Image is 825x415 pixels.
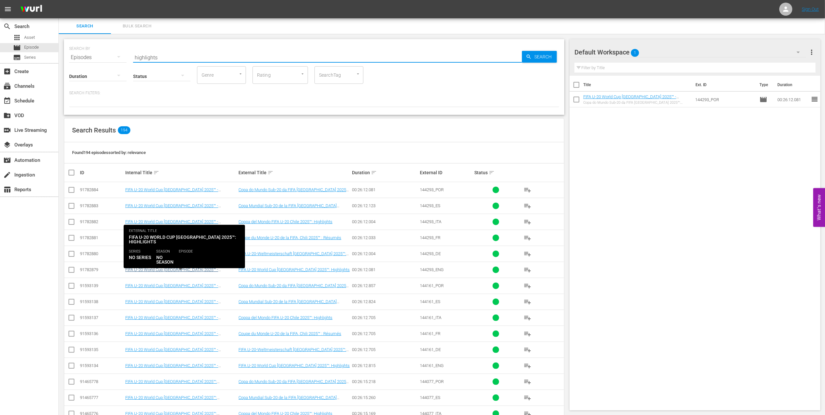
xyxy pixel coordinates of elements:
div: 00:26:12.123 [352,203,418,208]
div: 00:26:12.705 [352,331,418,336]
span: playlist_add [524,314,531,322]
a: Copa do Mundo Sub-20 da FIFA [GEOGRAPHIC_DATA] 2025™: Melhores Momentos [238,379,350,389]
button: playlist_add [520,310,535,326]
button: playlist_add [520,214,535,230]
div: 00:26:12.004 [352,219,418,224]
span: Automation [3,156,11,164]
span: playlist_add [524,330,531,338]
span: 144077_POR [420,379,444,384]
a: Copa Mundial Sub-20 de la FIFA [GEOGRAPHIC_DATA] 2025™: Resúmenes [238,395,339,405]
span: Asset [24,34,35,41]
span: 144293_POR [420,187,444,192]
button: playlist_add [520,262,535,278]
a: FIFA U-20 World Cup [GEOGRAPHIC_DATA] 2025™ - Highlights Bundle M4+M5+M6 (FR) [125,331,221,341]
span: playlist_add [524,218,531,226]
div: External Title [238,169,350,177]
a: FIFA U-20 World Cup [GEOGRAPHIC_DATA] 2025™ - Highlights Bundle MD 7+8+9 (EN) [125,267,221,277]
span: 144161_POR [420,283,444,288]
button: playlist_add [520,326,535,342]
span: 1 [631,46,639,60]
button: Open [237,71,244,77]
button: playlist_add [520,294,535,310]
a: FIFA U-20 World Cup [GEOGRAPHIC_DATA] 2025™: MD1+MD2+MD3 Highlights (PT) [125,379,220,389]
span: 144161_ITA [420,315,441,320]
span: playlist_add [524,282,531,290]
span: sort [153,170,159,176]
span: 144293_DE [420,251,441,256]
button: playlist_add [520,230,535,246]
div: 91782880 [80,251,123,256]
div: External ID [420,170,472,175]
button: Search [522,51,557,63]
a: FIFA U-20 World Cup [GEOGRAPHIC_DATA] 2025™ - Highlights Bundle MD 7+8+9 (FR) [125,235,221,245]
div: 91782883 [80,203,123,208]
a: FIFA U-20 World Cup [GEOGRAPHIC_DATA] 2025™ - Highlights Bundle M4+M5+M6 (PT) [125,283,221,293]
th: Title [583,76,692,94]
span: Episode [13,44,21,52]
img: ans4CAIJ8jUAAAAAAAAAAAAAAAAAAAAAAAAgQb4GAAAAAAAAAAAAAAAAAAAAAAAAJMjXAAAAAAAAAAAAAAAAAAAAAAAAgAT5G... [16,2,47,17]
button: more_vert [808,44,816,60]
button: Open [355,71,361,77]
span: Bulk Search [115,23,159,30]
a: FIFA U-20-Weltmeisterschaft [GEOGRAPHIC_DATA] 2025™: Highlights [238,251,349,261]
div: ID [80,170,123,175]
span: 144161_ES [420,299,440,304]
div: 91593135 [80,347,123,352]
div: Copa do Mundo Sub-20 da FIFA [GEOGRAPHIC_DATA] 2025™: Melhores Momentos [583,100,690,105]
span: playlist_add [524,266,531,274]
a: FIFA U-20 World Cup [GEOGRAPHIC_DATA] 2025™: Highlights [238,267,350,272]
a: FIFA U-20 World Cup [GEOGRAPHIC_DATA] 2025™: Highlights [238,363,350,368]
span: Episode [24,44,39,51]
div: 00:26:12.815 [352,363,418,368]
button: Open Feedback Widget [813,188,825,227]
div: 91593136 [80,331,123,336]
a: Coupe du Monde U-20 de la FIFA, Chili 2025™ : Résumés [238,235,341,240]
button: Open [299,71,306,77]
div: 91782884 [80,187,123,192]
div: 91593134 [80,363,123,368]
span: 144161_DE [420,347,441,352]
span: 144293_ITA [420,219,441,224]
a: FIFA U-20 World Cup [GEOGRAPHIC_DATA] 2025™ - Highlights Bundle MD 7+8+9 (PT) [583,94,679,104]
a: FIFA U-20 World Cup [GEOGRAPHIC_DATA] 2025™ - Highlights Bundle M4+M5+M6 (DE) [125,347,221,357]
a: Coppa del Mondo FIFA U-20 Chile 2025™: Highlights [238,219,332,224]
span: Reports [3,186,11,193]
span: Series [13,54,21,61]
button: playlist_add [520,390,535,406]
button: playlist_add [520,246,535,262]
button: playlist_add [520,374,535,390]
span: Asset [13,34,21,41]
div: 00:26:15.260 [352,395,418,400]
span: 144161_FR [420,331,440,336]
button: playlist_add [520,342,535,358]
span: playlist_add [524,346,531,354]
span: Episode [759,96,767,103]
a: FIFA U-20 World Cup [GEOGRAPHIC_DATA] 2025™ - Highlights Bundle M4+M5+M6 (ES) [125,299,221,309]
span: sort [371,170,377,176]
div: 00:26:12.033 [352,235,418,240]
div: Internal Title [125,169,237,177]
td: 00:26:12.081 [775,92,811,107]
p: Search Filters: [69,90,559,96]
div: 00:26:12.824 [352,299,418,304]
span: 144293_ES [420,203,440,208]
span: Schedule [3,97,11,105]
span: playlist_add [524,234,531,242]
th: Type [756,76,773,94]
a: Sign Out [802,7,819,12]
span: playlist_add [524,186,531,194]
a: FIFA U-20-Weltmeisterschaft [GEOGRAPHIC_DATA] 2025™: Highlights [238,347,349,357]
a: FIFA U-20 World Cup [GEOGRAPHIC_DATA] 2025™ - Highlights Bundle MD 7+8+9 (IT) [125,219,221,229]
span: Overlays [3,141,11,149]
div: 91782881 [80,235,123,240]
a: FIFA U-20 World Cup [GEOGRAPHIC_DATA] 2025™ - Highlights Bundle MD 7+8+9 (ES) [125,203,221,213]
th: Duration [773,76,813,94]
button: playlist_add [520,182,535,198]
button: playlist_add [520,198,535,214]
span: Search Results [72,126,116,134]
div: 00:26:12.081 [352,187,418,192]
a: FIFA U-20 World Cup [GEOGRAPHIC_DATA] 2025™ - Highlights Bundle MD 7+8+9 (DE) [125,251,221,261]
div: 91593139 [80,283,123,288]
span: Series [24,54,36,61]
div: Status [474,169,518,177]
